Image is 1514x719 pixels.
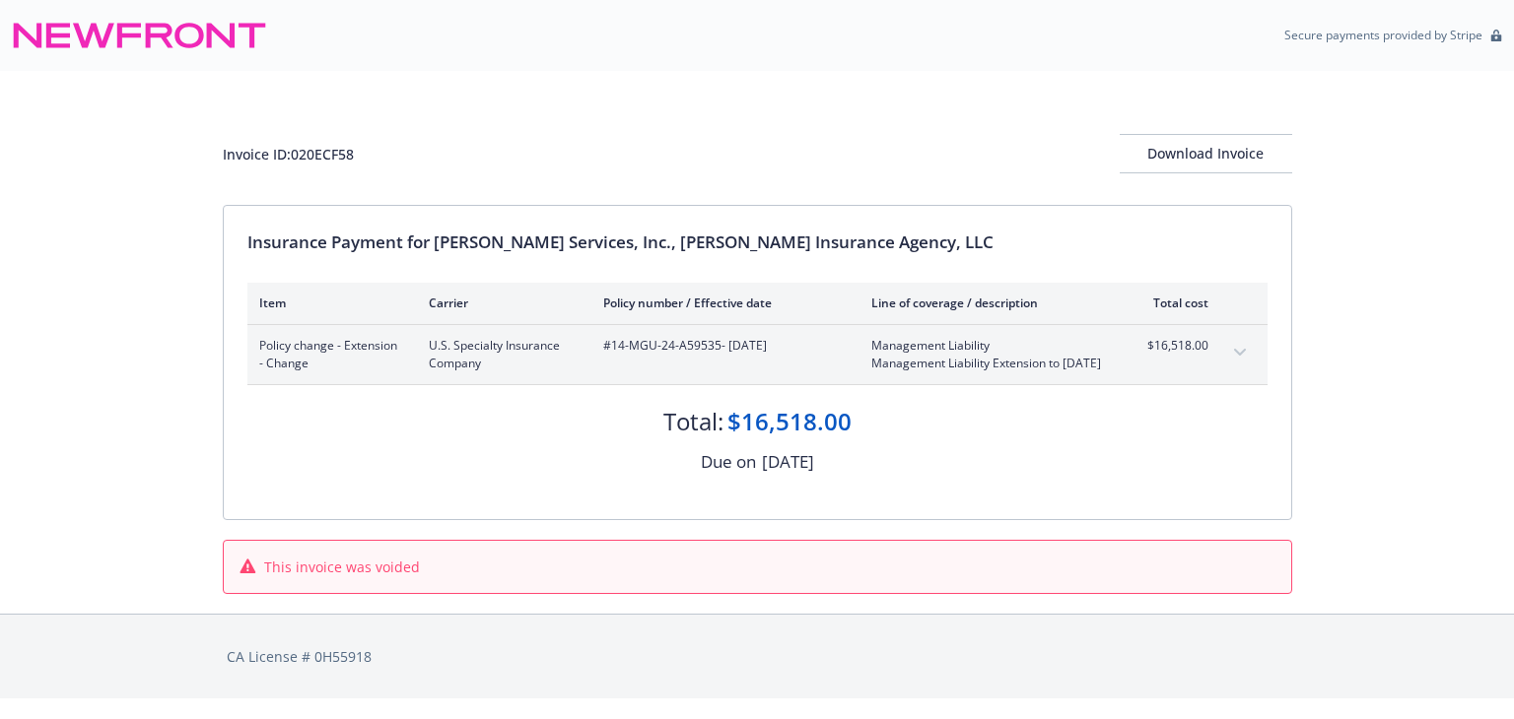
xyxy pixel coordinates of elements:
span: #14-MGU-24-A59535 - [DATE] [603,337,840,355]
div: Total: [663,405,723,438]
span: Policy change - Extension - Change [259,337,397,372]
button: expand content [1224,337,1256,368]
span: This invoice was voided [264,556,420,577]
span: U.S. Specialty Insurance Company [429,337,572,372]
div: Download Invoice [1120,135,1292,172]
div: Line of coverage / description [871,294,1103,311]
div: Insurance Payment for [PERSON_NAME] Services, Inc., [PERSON_NAME] Insurance Agency, LLC [247,229,1268,255]
button: Download Invoice [1120,134,1292,173]
p: Secure payments provided by Stripe [1284,27,1482,43]
span: Management Liability Extension to [DATE] [871,355,1103,372]
div: Due on [701,449,756,475]
div: Total cost [1135,294,1208,311]
div: Policy change - Extension - ChangeU.S. Specialty Insurance Company#14-MGU-24-A59535- [DATE]Manage... [247,325,1268,384]
span: $16,518.00 [1135,337,1208,355]
div: Invoice ID: 020ECF58 [223,144,354,164]
div: CA License # 0H55918 [227,646,1288,667]
span: Management Liability [871,337,1103,355]
div: Carrier [429,294,572,311]
div: [DATE] [762,449,814,475]
div: Item [259,294,397,311]
span: Management LiabilityManagement Liability Extension to [DATE] [871,337,1103,372]
div: $16,518.00 [727,405,852,438]
div: Policy number / Effective date [603,294,840,311]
